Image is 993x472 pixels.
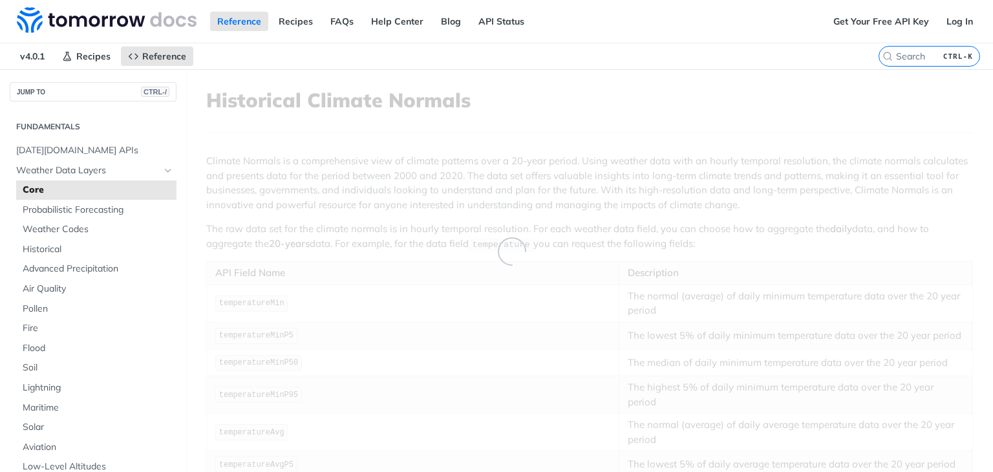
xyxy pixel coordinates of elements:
a: Log In [939,12,980,31]
span: Maritime [23,402,173,414]
a: Pollen [16,299,176,319]
span: Lightning [23,381,173,394]
a: Aviation [16,438,176,457]
kbd: CTRL-K [940,50,976,63]
a: Weather Data LayersHide subpages for Weather Data Layers [10,161,176,180]
a: Core [16,180,176,200]
a: Help Center [364,12,431,31]
a: Solar [16,418,176,437]
img: Tomorrow.io Weather API Docs [17,7,197,33]
span: Probabilistic Forecasting [23,204,173,217]
a: Get Your Free API Key [826,12,936,31]
span: Flood [23,342,173,355]
span: Aviation [23,441,173,454]
a: Blog [434,12,468,31]
span: Fire [23,322,173,335]
span: Historical [23,243,173,256]
a: Probabilistic Forecasting [16,200,176,220]
span: Soil [23,361,173,374]
a: Soil [16,358,176,378]
span: Weather Codes [23,223,173,236]
span: Recipes [76,50,111,62]
a: Lightning [16,378,176,398]
span: [DATE][DOMAIN_NAME] APIs [16,144,173,157]
a: Historical [16,240,176,259]
a: Air Quality [16,279,176,299]
span: v4.0.1 [13,47,52,66]
span: Advanced Precipitation [23,263,173,275]
a: Maritime [16,398,176,418]
a: [DATE][DOMAIN_NAME] APIs [10,141,176,160]
a: Recipes [55,47,118,66]
span: CTRL-/ [141,87,169,97]
a: Advanced Precipitation [16,259,176,279]
h2: Fundamentals [10,121,176,133]
a: FAQs [323,12,361,31]
span: Pollen [23,303,173,316]
svg: Search [882,51,893,61]
button: Hide subpages for Weather Data Layers [163,166,173,176]
a: Fire [16,319,176,338]
button: JUMP TOCTRL-/ [10,82,176,102]
span: Air Quality [23,283,173,295]
span: Solar [23,421,173,434]
a: Weather Codes [16,220,176,239]
a: Recipes [272,12,320,31]
span: Core [23,184,173,197]
a: Flood [16,339,176,358]
a: Reference [121,47,193,66]
a: API Status [471,12,531,31]
span: Weather Data Layers [16,164,160,177]
span: Reference [142,50,186,62]
a: Reference [210,12,268,31]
